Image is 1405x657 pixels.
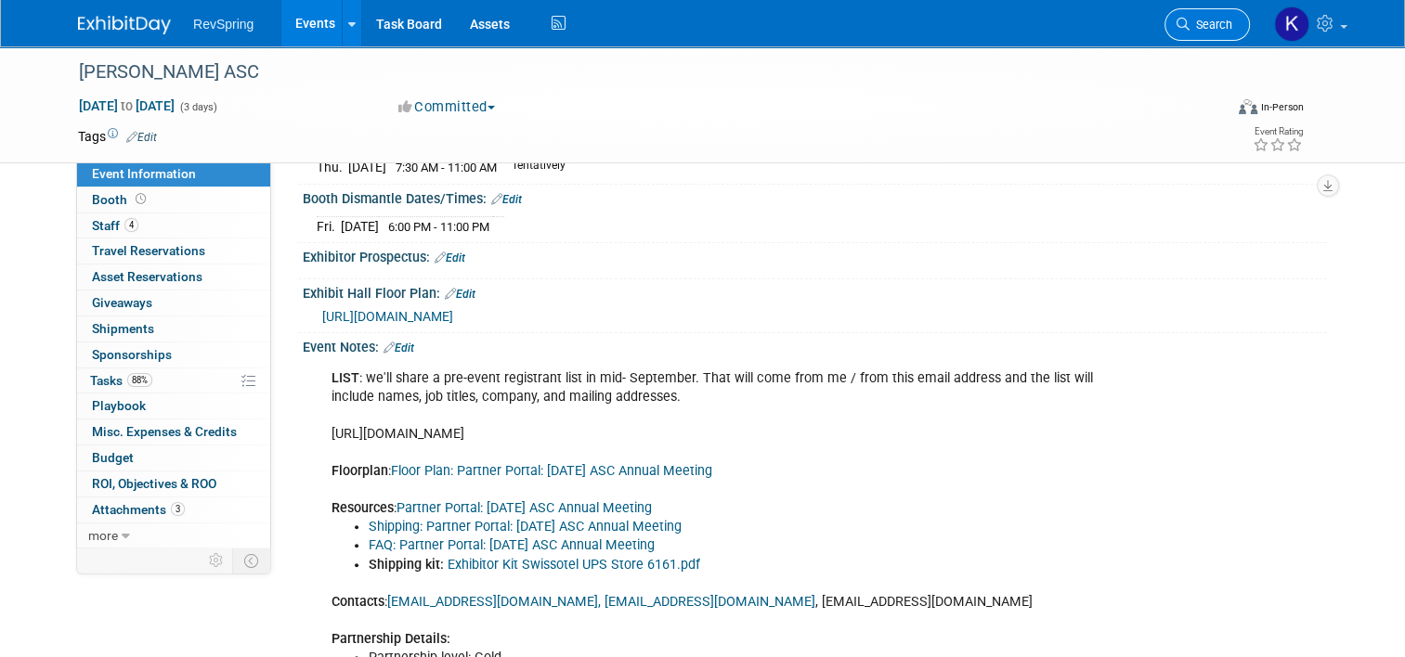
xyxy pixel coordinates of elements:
a: ROI, Objectives & ROO [77,471,270,496]
span: more [88,528,118,543]
b: Partnership Details: [332,631,450,647]
b: Contacts [332,594,384,610]
td: Tags [78,127,157,146]
a: Partner Portal: [DATE] ASC Annual Meeting [397,500,652,516]
img: ExhibitDay [78,16,171,34]
span: [DATE] [DATE] [78,97,176,114]
div: In-Person [1260,100,1304,114]
span: Staff [92,218,138,233]
span: (3 days) [178,101,217,113]
a: Misc. Expenses & Credits [77,419,270,444]
a: Floor Plan: Partner Portal: [DATE] ASC Annual Meeting [391,463,712,479]
img: Kelsey Culver [1274,6,1309,42]
a: Sponsorships [77,342,270,367]
a: Edit [126,131,157,144]
span: Search [1190,18,1232,32]
td: Toggle Event Tabs [233,548,271,573]
span: 6:00 PM - 11:00 PM [388,220,489,234]
span: ROI, Objectives & ROO [92,476,216,491]
span: Budget [92,450,134,465]
span: to [118,98,136,113]
span: 4 [124,218,138,232]
td: [DATE] [348,158,386,177]
span: Booth not reserved yet [132,192,150,206]
img: Format-Inperson.png [1239,99,1257,114]
span: 7:30 AM - 11:00 AM [396,161,497,174]
a: Tasks88% [77,368,270,393]
b: LIST [332,370,359,386]
a: Shipments [77,316,270,341]
span: Tasks [90,373,152,388]
a: Exhibitor Kit Swissotel UPS Store 6161.pdf [448,557,700,573]
a: [EMAIL_ADDRESS][DOMAIN_NAME], [EMAIL_ADDRESS][DOMAIN_NAME] [387,594,815,610]
span: RevSpring [193,17,254,32]
a: FAQ: Partner Portal: [DATE] ASC Annual Meeting [369,537,655,553]
span: 88% [127,373,152,387]
b: Floorplan [332,463,388,479]
a: more [77,523,270,548]
span: Playbook [92,398,146,413]
span: Sponsorships [92,347,172,362]
a: Asset Reservations [77,264,270,290]
td: Personalize Event Tab Strip [201,548,233,573]
a: Edit [435,251,465,264]
div: Exhibitor Prospectus: [303,243,1327,267]
span: Attachments [92,502,185,517]
a: Staff4 [77,213,270,238]
td: Fri. [317,216,341,236]
a: Search [1164,8,1250,41]
a: Attachments3 [77,497,270,522]
a: Edit [445,288,475,301]
a: [URL][DOMAIN_NAME] [322,309,453,324]
b: Resources [332,500,394,516]
div: Event Notes: [303,333,1327,357]
a: Budget [77,445,270,470]
span: Travel Reservations [92,243,205,258]
span: Misc. Expenses & Credits [92,424,237,439]
td: [DATE] [341,216,379,236]
a: Travel Reservations [77,238,270,264]
td: Thu. [317,158,348,177]
a: Shipping: Partner Portal: [DATE] ASC Annual Meeting [369,519,682,535]
b: Shipping kit: [369,557,444,573]
a: Giveaways [77,290,270,316]
div: Event Rating [1253,127,1303,136]
div: [PERSON_NAME] ASC [72,56,1200,89]
div: Event Format [1123,97,1304,124]
a: Playbook [77,393,270,419]
span: Booth [92,192,150,207]
span: Asset Reservations [92,269,202,284]
a: Booth [77,187,270,213]
span: 3 [171,502,185,516]
div: Booth Dismantle Dates/Times: [303,185,1327,209]
span: Event Information [92,166,196,181]
span: Giveaways [92,295,152,310]
a: Edit [491,193,522,206]
div: Exhibit Hall Floor Plan: [303,279,1327,303]
button: Committed [392,97,502,117]
a: Edit [384,341,414,354]
a: Event Information [77,161,270,187]
td: Tentatively [501,158,566,177]
span: Shipments [92,321,154,336]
